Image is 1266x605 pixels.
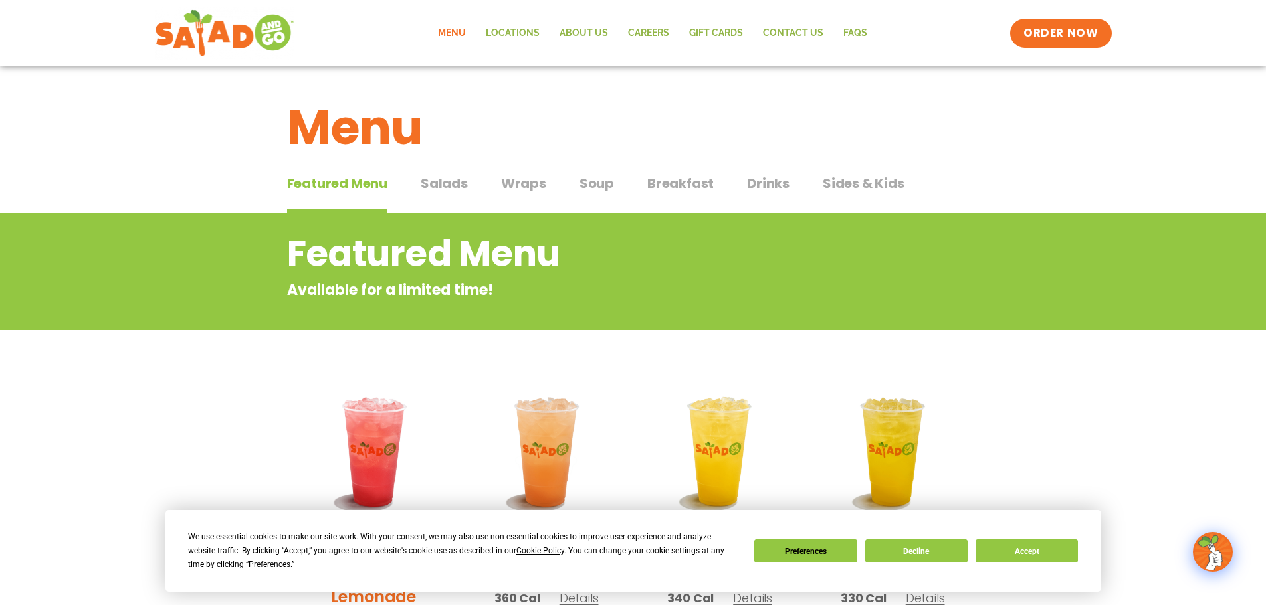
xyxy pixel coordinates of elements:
img: Product photo for Summer Stone Fruit Lemonade [470,375,623,529]
span: Preferences [249,560,290,569]
p: Available for a limited time! [287,279,873,301]
a: ORDER NOW [1010,19,1111,48]
span: Soup [580,173,614,193]
img: Product photo for Blackberry Bramble Lemonade [297,375,451,529]
a: Contact Us [753,18,833,48]
div: Cookie Consent Prompt [165,510,1101,592]
span: ORDER NOW [1023,25,1098,41]
a: About Us [550,18,618,48]
a: Locations [476,18,550,48]
span: Featured Menu [287,173,387,193]
h1: Menu [287,92,980,163]
button: Accept [976,539,1078,562]
button: Decline [865,539,968,562]
span: Drinks [747,173,790,193]
img: wpChatIcon [1194,533,1231,570]
span: Breakfast [647,173,714,193]
img: new-SAG-logo-768×292 [155,7,295,60]
span: Cookie Policy [516,546,564,555]
span: Salads [421,173,468,193]
a: GIFT CARDS [679,18,753,48]
span: Wraps [501,173,546,193]
div: We use essential cookies to make our site work. With your consent, we may also use non-essential ... [188,530,738,572]
a: Careers [618,18,679,48]
img: Product photo for Mango Grove Lemonade [816,375,970,529]
div: Tabbed content [287,169,980,214]
nav: Menu [428,18,877,48]
span: Sides & Kids [823,173,904,193]
h2: Featured Menu [287,227,873,281]
a: Menu [428,18,476,48]
button: Preferences [754,539,857,562]
img: Product photo for Sunkissed Yuzu Lemonade [643,375,797,529]
a: FAQs [833,18,877,48]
